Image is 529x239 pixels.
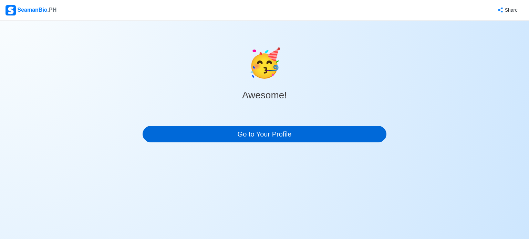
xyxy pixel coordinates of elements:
span: .PH [48,7,57,13]
a: Go to Your Profile [143,126,386,142]
img: Logo [6,5,16,15]
span: celebrate [247,43,282,84]
div: SeamanBio [6,5,56,15]
h3: Awesome! [242,89,287,101]
button: Share [490,3,523,17]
